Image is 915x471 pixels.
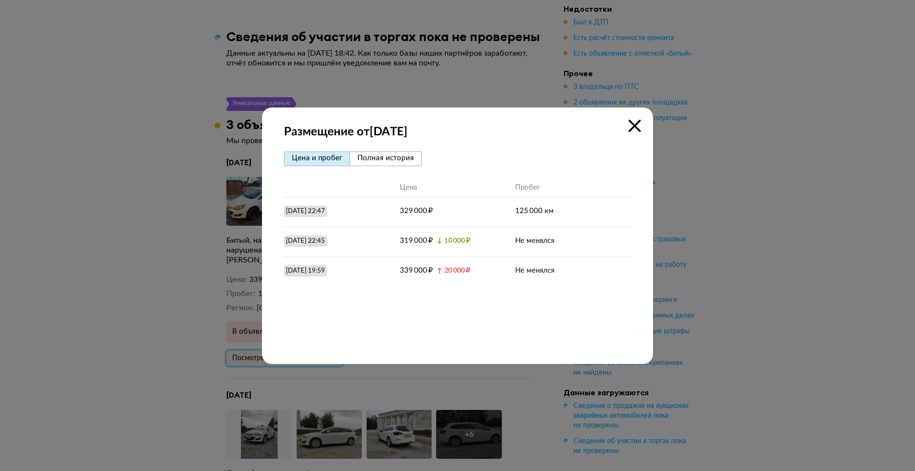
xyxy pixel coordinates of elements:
[286,207,325,216] div: [DATE] 22:47
[400,207,433,214] span: 329 000 ₽
[515,183,540,193] div: Пробег
[515,207,558,216] div: 125 000 км
[437,267,470,274] div: ↑
[400,267,433,274] span: 339 000 ₽
[286,267,325,276] div: [DATE] 19:59
[286,237,325,246] div: [DATE] 22:45
[400,237,433,244] span: 319 000 ₽
[350,151,422,166] button: Полная история
[292,154,342,162] span: Цена и пробег
[400,183,417,193] div: Цена
[284,151,350,166] button: Цена и пробег
[515,266,554,276] div: Не менялся
[284,125,631,139] strong: Размещение от [DATE]
[444,237,470,244] span: 10 000 ₽
[444,267,470,274] span: 20 000 ₽
[437,237,470,244] div: ↓
[357,154,414,162] span: Полная история
[515,236,554,246] div: Не менялся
